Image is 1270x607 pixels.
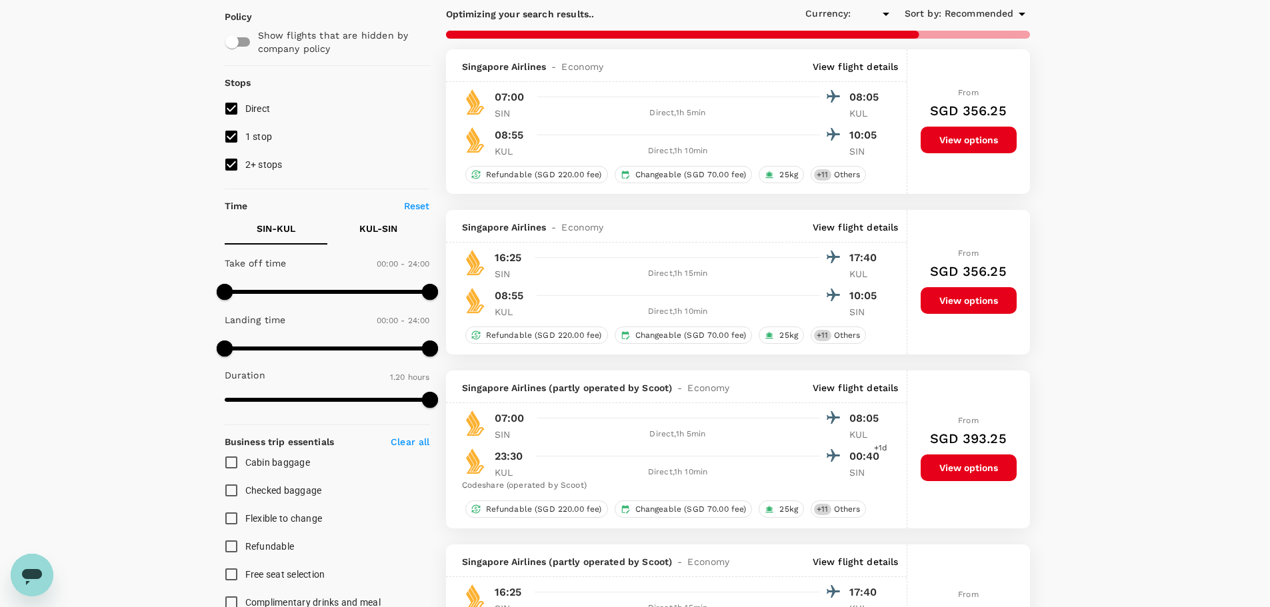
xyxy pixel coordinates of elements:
p: KUL [495,466,528,479]
p: 08:55 [495,127,524,143]
img: SQ [462,249,489,276]
span: 00:00 - 24:00 [377,316,430,325]
span: 25kg [774,330,803,341]
p: SIN [849,466,883,479]
h6: SGD 356.25 [930,100,1007,121]
span: - [546,60,561,73]
div: +11Others [811,166,866,183]
span: From [958,249,979,258]
span: Refundable (SGD 220.00 fee) [481,330,607,341]
div: Changeable (SGD 70.00 fee) [615,166,753,183]
span: Singapore Airlines [462,221,547,234]
span: Changeable (SGD 70.00 fee) [630,169,752,181]
span: 2+ stops [245,159,283,170]
p: 10:05 [849,288,883,304]
p: Duration [225,368,265,382]
p: 16:25 [495,584,522,600]
span: 00:00 - 24:00 [377,259,430,269]
span: Singapore Airlines (partly operated by Scoot) [462,381,673,394]
span: Economy [561,60,603,73]
p: 17:40 [849,250,883,266]
p: Clear all [391,435,429,448]
span: Recommended [945,7,1014,21]
span: Singapore Airlines (partly operated by Scoot) [462,555,673,568]
span: 25kg [774,169,803,181]
p: 00:40 [849,448,883,464]
div: Codeshare (operated by Scoot) [462,479,883,492]
p: 08:05 [849,89,883,105]
img: SQ [462,127,489,153]
span: Changeable (SGD 70.00 fee) [630,504,752,515]
button: Open [877,5,895,23]
p: View flight details [813,555,899,568]
span: - [546,221,561,234]
p: View flight details [813,221,899,234]
span: - [672,381,687,394]
span: + 11 [814,169,831,181]
span: + 11 [814,504,831,515]
img: SQ [462,89,489,115]
p: 17:40 [849,584,883,600]
span: Changeable (SGD 70.00 fee) [630,330,752,341]
button: View options [921,127,1017,153]
div: 25kg [759,166,804,183]
p: 10:05 [849,127,883,143]
div: Direct , 1h 10min [536,305,820,318]
p: KUL [849,428,883,441]
span: Refundable (SGD 220.00 fee) [481,504,607,515]
span: 1 stop [245,131,273,142]
div: Direct , 1h 5min [536,107,820,120]
p: 08:55 [495,288,524,304]
p: Take off time [225,257,287,270]
span: - [672,555,687,568]
p: KUL [849,107,883,120]
span: Checked baggage [245,485,322,496]
p: Policy [225,10,237,23]
p: SIN [849,145,883,158]
span: Singapore Airlines [462,60,547,73]
p: KUL - SIN [359,222,397,235]
div: Direct , 1h 15min [536,267,820,281]
div: Direct , 1h 10min [536,145,820,158]
img: SQ [462,410,489,436]
p: 23:30 [495,448,523,464]
span: Others [829,504,866,515]
h6: SGD 356.25 [930,261,1007,282]
span: +1d [874,442,887,455]
p: Time [225,199,248,213]
p: 08:05 [849,410,883,426]
p: View flight details [813,60,899,73]
p: 07:00 [495,410,525,426]
p: View flight details [813,381,899,394]
span: Economy [561,221,603,234]
button: View options [921,287,1017,314]
span: From [958,590,979,599]
p: SIN [495,107,528,120]
p: Reset [404,199,430,213]
span: Cabin baggage [245,457,310,468]
p: SIN [495,428,528,441]
img: SQ [462,448,489,474]
p: 07:00 [495,89,525,105]
p: KUL [849,267,883,281]
img: SQ [462,287,489,314]
span: Economy [687,555,729,568]
div: Refundable (SGD 220.00 fee) [465,166,608,183]
p: SIN [495,267,528,281]
span: Free seat selection [245,569,325,580]
p: SIN - KUL [257,222,295,235]
div: 25kg [759,326,804,344]
div: +11Others [811,500,866,518]
p: KUL [495,305,528,318]
span: 25kg [774,504,803,515]
p: KUL [495,145,528,158]
p: 16:25 [495,250,522,266]
span: Economy [687,381,729,394]
div: Refundable (SGD 220.00 fee) [465,326,608,344]
div: Direct , 1h 10min [536,466,820,479]
span: Others [829,169,866,181]
span: Refundable [245,541,295,552]
span: + 11 [814,330,831,341]
span: From [958,88,979,97]
span: From [958,416,979,425]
